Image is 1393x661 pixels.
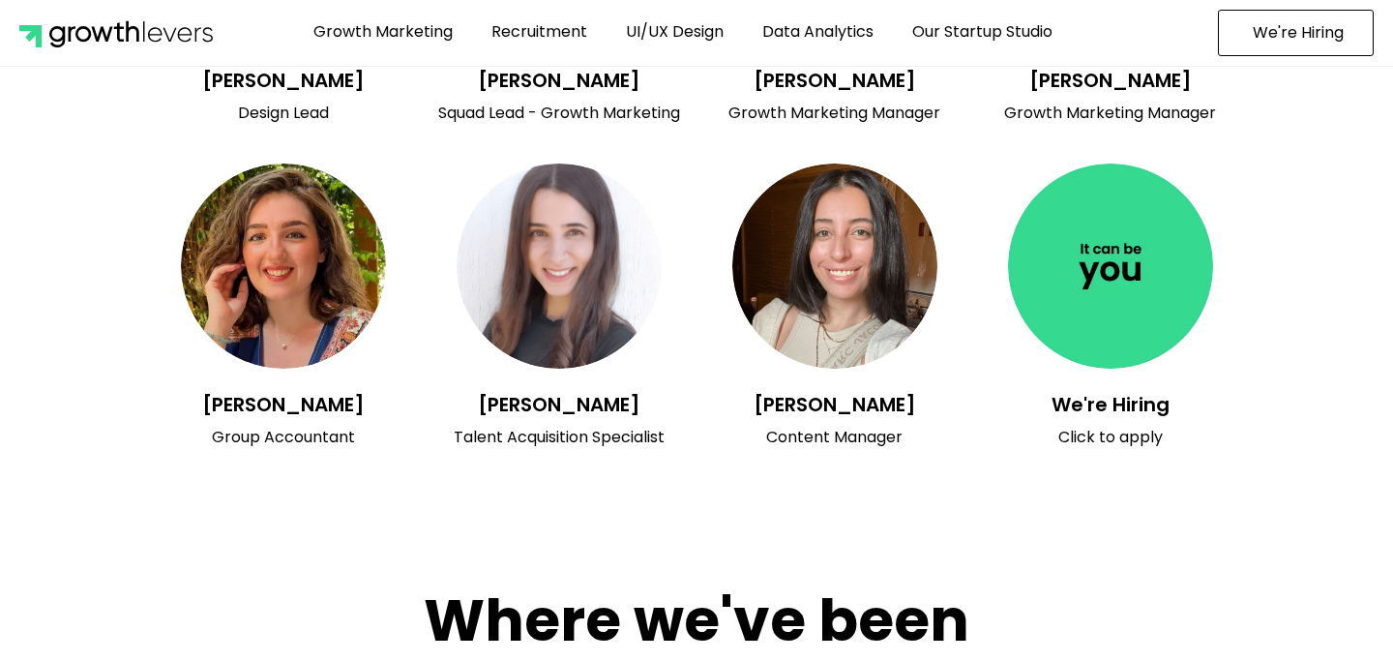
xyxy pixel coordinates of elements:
p: Click to apply [982,426,1238,449]
a: We're Hiring [1218,10,1374,56]
a: [PERSON_NAME] [754,391,916,418]
h3: [PERSON_NAME] [706,69,963,92]
p: Squad Lead - Growth Marketing [430,102,687,125]
a: We're Hiring [1052,391,1170,418]
h3: [PERSON_NAME] [430,69,687,92]
span: We're Hiring [1253,25,1344,41]
p: Growth Marketing Manager [982,102,1238,125]
p: Group Accountant [155,426,411,449]
a: Our Startup Studio [898,10,1067,54]
h3: [PERSON_NAME] [155,69,411,92]
a: Recruitment [477,10,602,54]
nav: Menu [222,10,1143,54]
p: Growth Marketing Manager [706,102,963,125]
h2: Where we've been [222,586,1171,655]
p: Talent Acquisition Specialist [430,426,687,449]
a: Growth Marketing [299,10,467,54]
p: Content Manager [706,426,963,449]
a: Data Analytics [748,10,888,54]
a: UI/UX Design [611,10,738,54]
p: Design Lead [155,102,411,125]
h3: [PERSON_NAME] [430,393,687,416]
h3: [PERSON_NAME] [155,393,411,416]
h3: [PERSON_NAME] [982,69,1238,92]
